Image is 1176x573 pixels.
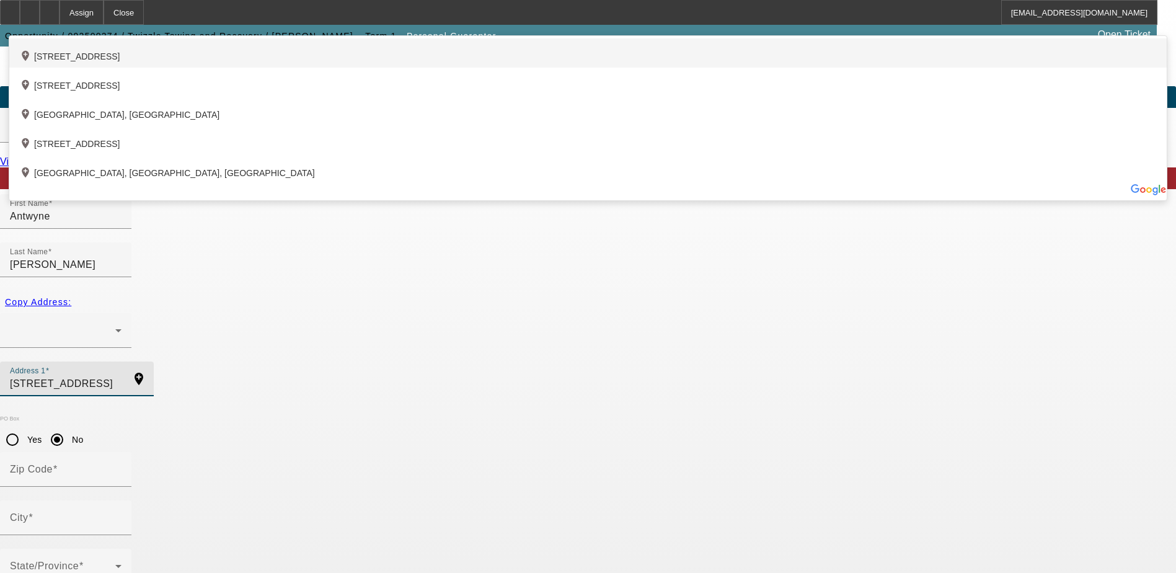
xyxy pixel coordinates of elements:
div: [GEOGRAPHIC_DATA], [GEOGRAPHIC_DATA], [GEOGRAPHIC_DATA] [9,155,1167,184]
label: Yes [25,433,42,446]
mat-label: State/Province [10,561,79,571]
mat-icon: add_location [19,79,34,94]
label: No [69,433,83,446]
span: Copy Address: [5,297,71,307]
mat-icon: add_location [19,108,34,123]
mat-label: First Name [10,200,48,208]
mat-label: Zip Code [10,464,53,474]
span: Personal Guarantor [407,31,497,41]
mat-label: Last Name [10,248,48,256]
span: Opportunity / 092500274 / Twizzle Towing and Recovery / [PERSON_NAME] [5,31,353,41]
mat-icon: add_location [124,371,154,386]
button: Personal Guarantor [404,25,500,47]
img: Powered by Google [1130,184,1167,195]
div: [STREET_ADDRESS] [9,126,1167,155]
mat-label: City [10,512,29,523]
mat-label: Address 1 [10,367,45,375]
mat-icon: add_location [19,50,34,64]
span: Term 1 [365,31,396,41]
a: Open Ticket [1093,24,1156,45]
div: [STREET_ADDRESS] [9,68,1167,97]
div: [GEOGRAPHIC_DATA], [GEOGRAPHIC_DATA] [9,97,1167,126]
div: [STREET_ADDRESS] [9,38,1167,68]
mat-icon: add_location [19,137,34,152]
button: Term 1 [361,25,400,47]
mat-icon: add_location [19,166,34,181]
